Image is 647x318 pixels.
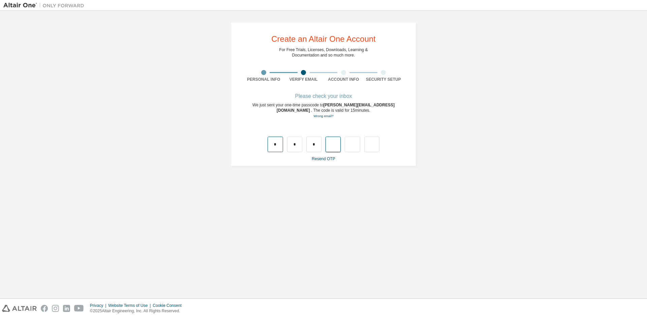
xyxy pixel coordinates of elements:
div: For Free Trials, Licenses, Downloads, Learning & Documentation and so much more. [279,47,368,58]
div: Verify Email [284,77,324,82]
img: Altair One [3,2,88,9]
div: Create an Altair One Account [271,35,376,43]
div: Personal Info [244,77,284,82]
img: instagram.svg [52,305,59,312]
img: facebook.svg [41,305,48,312]
div: Account Info [323,77,364,82]
img: altair_logo.svg [2,305,37,312]
a: Go back to the registration form [313,114,333,118]
p: © 2025 Altair Engineering, Inc. All Rights Reserved. [90,308,186,314]
span: [PERSON_NAME][EMAIL_ADDRESS][DOMAIN_NAME] [277,103,395,113]
div: Website Terms of Use [108,303,153,308]
a: Resend OTP [312,156,335,161]
div: Privacy [90,303,108,308]
img: linkedin.svg [63,305,70,312]
img: youtube.svg [74,305,84,312]
div: Security Setup [364,77,404,82]
div: Cookie Consent [153,303,185,308]
div: Please check your inbox [244,94,403,98]
div: We just sent your one-time passcode to . The code is valid for 15 minutes. [244,102,403,119]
